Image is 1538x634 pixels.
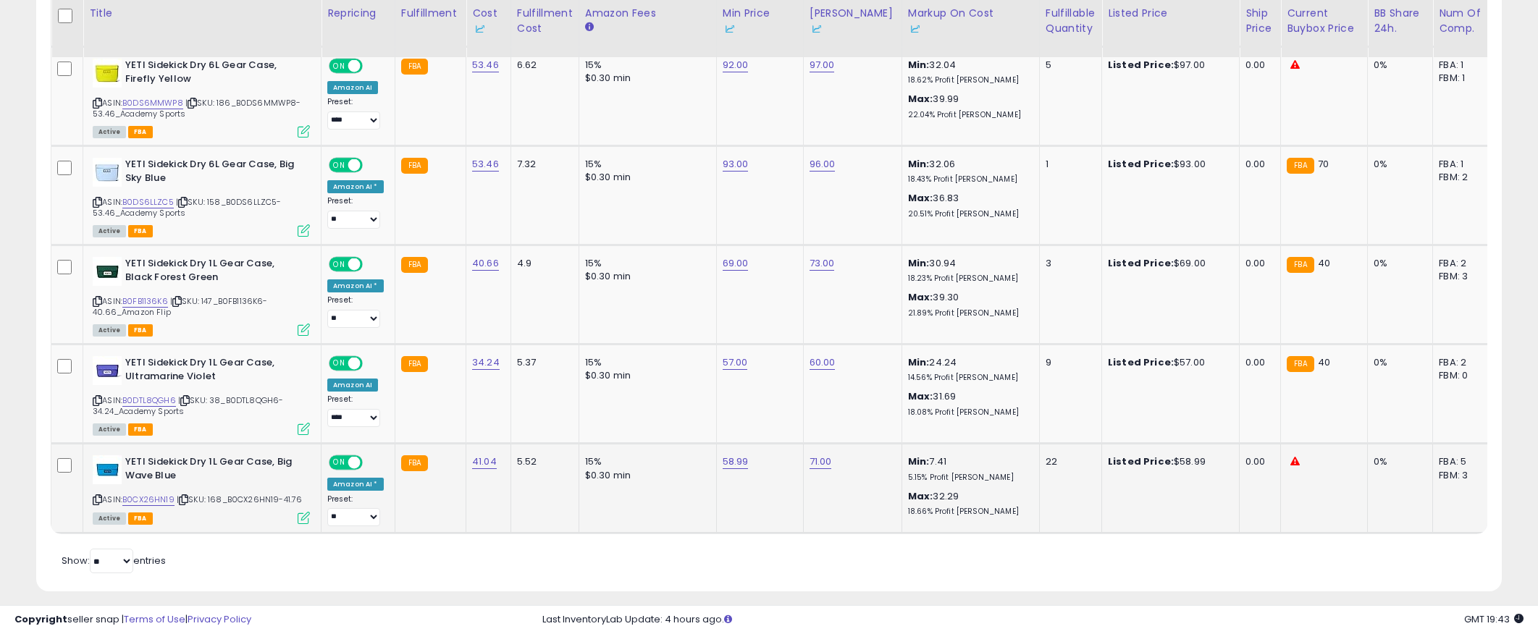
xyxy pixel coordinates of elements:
span: ON [330,457,348,469]
b: Min: [908,256,930,270]
b: Max: [908,191,933,205]
div: Some or all of the values in this column are provided from Inventory Lab. [810,21,896,36]
p: 18.66% Profit [PERSON_NAME] [908,507,1028,517]
a: 57.00 [723,355,748,370]
div: ASIN: [93,59,310,136]
span: All listings currently available for purchase on Amazon [93,512,126,525]
span: OFF [361,60,384,72]
div: Last InventoryLab Update: 4 hours ago. [542,613,1524,627]
b: Min: [908,157,930,171]
img: 31K95e0kSNL._SL40_.jpg [93,59,122,88]
span: All listings currently available for purchase on Amazon [93,225,126,237]
a: 34.24 [472,355,500,370]
div: 0% [1374,158,1421,171]
div: Title [89,6,315,21]
div: 5.37 [517,356,568,369]
span: 40 [1318,256,1330,270]
div: 0.00 [1245,59,1269,72]
span: All listings currently available for purchase on Amazon [93,126,126,138]
a: 41.04 [472,455,497,469]
div: 32.06 [908,158,1028,185]
a: 93.00 [723,157,749,172]
div: FBM: 0 [1439,369,1487,382]
b: Listed Price: [1108,157,1174,171]
div: Preset: [327,295,384,328]
div: 32.29 [908,490,1028,517]
div: FBA: 2 [1439,356,1487,369]
p: 18.23% Profit [PERSON_NAME] [908,274,1028,284]
b: YETI Sidekick Dry 1L Gear Case, Black Forest Green [125,257,301,287]
div: 31.69 [908,390,1028,417]
span: 40 [1318,355,1330,369]
div: ASIN: [93,257,310,334]
span: FBA [128,512,153,525]
a: 58.99 [723,455,749,469]
div: Preset: [327,494,384,527]
div: 0% [1374,257,1421,270]
span: FBA [128,423,153,436]
div: $0.30 min [585,369,705,382]
div: FBM: 3 [1439,469,1487,482]
div: [PERSON_NAME] [810,6,896,36]
div: FBA: 1 [1439,59,1487,72]
small: FBA [401,59,428,75]
div: Amazon AI * [327,478,384,491]
span: All listings currently available for purchase on Amazon [93,423,126,436]
div: ASIN: [93,356,310,434]
a: 97.00 [810,58,835,72]
img: InventoryLab Logo [908,22,923,36]
span: 2025-10-8 19:43 GMT [1464,612,1524,626]
a: 69.00 [723,256,749,271]
a: 53.46 [472,157,499,172]
p: 18.08% Profit [PERSON_NAME] [908,407,1028,418]
div: Listed Price [1108,6,1233,21]
small: Amazon Fees. [585,21,594,34]
span: ON [330,159,348,172]
span: All listings currently available for purchase on Amazon [93,324,126,337]
p: 20.51% Profit [PERSON_NAME] [908,209,1028,219]
a: 96.00 [810,157,836,172]
span: 70 [1318,157,1329,171]
div: Num of Comp. [1439,6,1492,36]
div: 15% [585,59,705,72]
div: 0.00 [1245,158,1269,171]
img: InventoryLab Logo [723,22,737,36]
b: YETI Sidekick Dry 1L Gear Case, Big Wave Blue [125,455,301,486]
div: 5 [1046,59,1091,72]
div: Some or all of the values in this column are provided from Inventory Lab. [723,21,797,36]
span: OFF [361,159,384,172]
div: 30.94 [908,257,1028,284]
div: Fulfillment Cost [517,6,573,36]
div: FBM: 3 [1439,270,1487,283]
span: FBA [128,225,153,237]
div: BB Share 24h. [1374,6,1426,36]
p: 5.15% Profit [PERSON_NAME] [908,473,1028,483]
span: | SKU: 38_B0DTL8QGH6-34.24_Academy Sports [93,394,283,416]
div: 1 [1046,158,1091,171]
div: FBA: 5 [1439,455,1487,468]
strong: Copyright [14,612,67,626]
b: Max: [908,290,933,304]
span: | SKU: 186_B0DS6MMWP8-53.46_Academy Sports [93,97,301,119]
div: Fulfillment [401,6,460,21]
div: Min Price [723,6,797,36]
p: 21.89% Profit [PERSON_NAME] [908,308,1028,318]
div: Preset: [327,97,384,130]
div: 0.00 [1245,455,1269,468]
div: Amazon AI * [327,180,384,193]
a: B0DS6MMWP8 [122,97,183,109]
span: FBA [128,126,153,138]
span: | SKU: 158_B0DS6LLZC5-53.46_Academy Sports [93,196,282,218]
div: 15% [585,158,705,171]
img: InventoryLab Logo [472,22,487,36]
div: 6.62 [517,59,568,72]
a: 60.00 [810,355,836,370]
a: 71.00 [810,455,832,469]
a: B0FB1136K6 [122,295,168,308]
div: 15% [585,257,705,270]
div: 36.83 [908,192,1028,219]
div: $57.00 [1108,356,1228,369]
div: 39.30 [908,291,1028,318]
div: 9 [1046,356,1091,369]
div: $69.00 [1108,257,1228,270]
